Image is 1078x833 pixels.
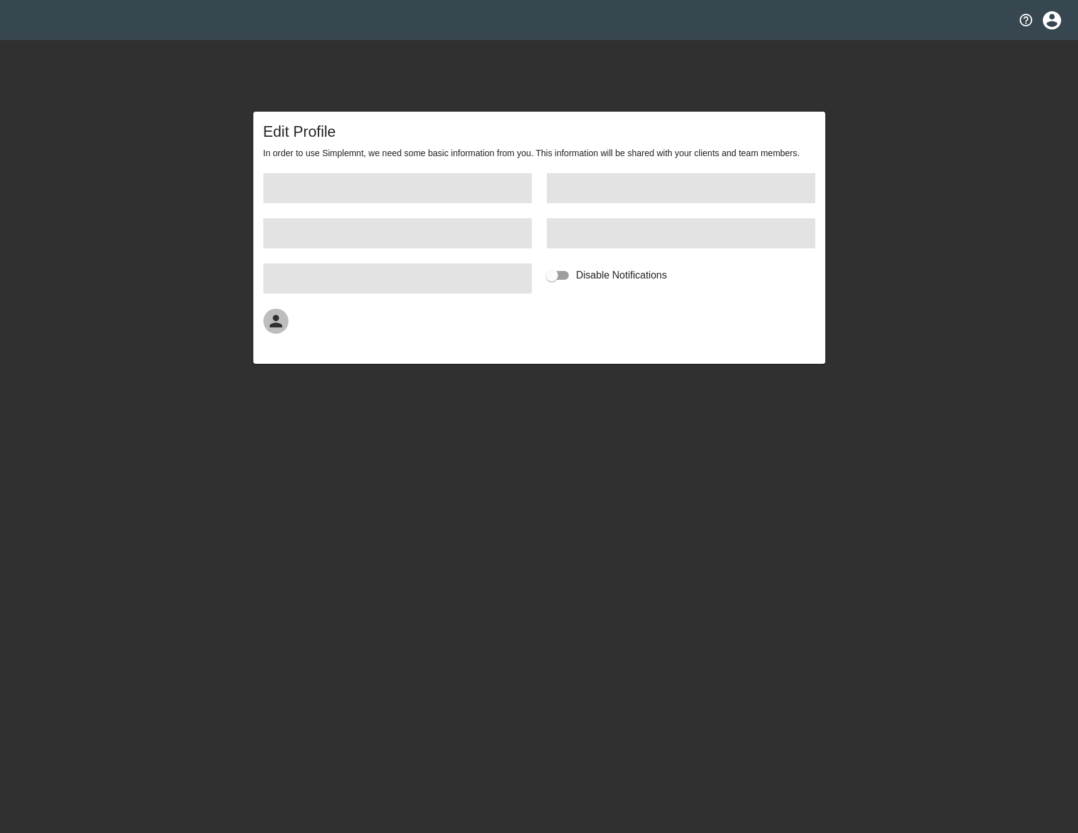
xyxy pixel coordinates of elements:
h6: In order to use Simplemnt, we need some basic information from you. This information will be shar... [263,147,815,161]
button: profile [1033,2,1070,39]
button: Change Profile Picture [256,301,296,341]
button: notifications [1011,5,1041,35]
h5: Edit Profile [263,122,815,142]
span: Disable Notifications [576,268,667,283]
